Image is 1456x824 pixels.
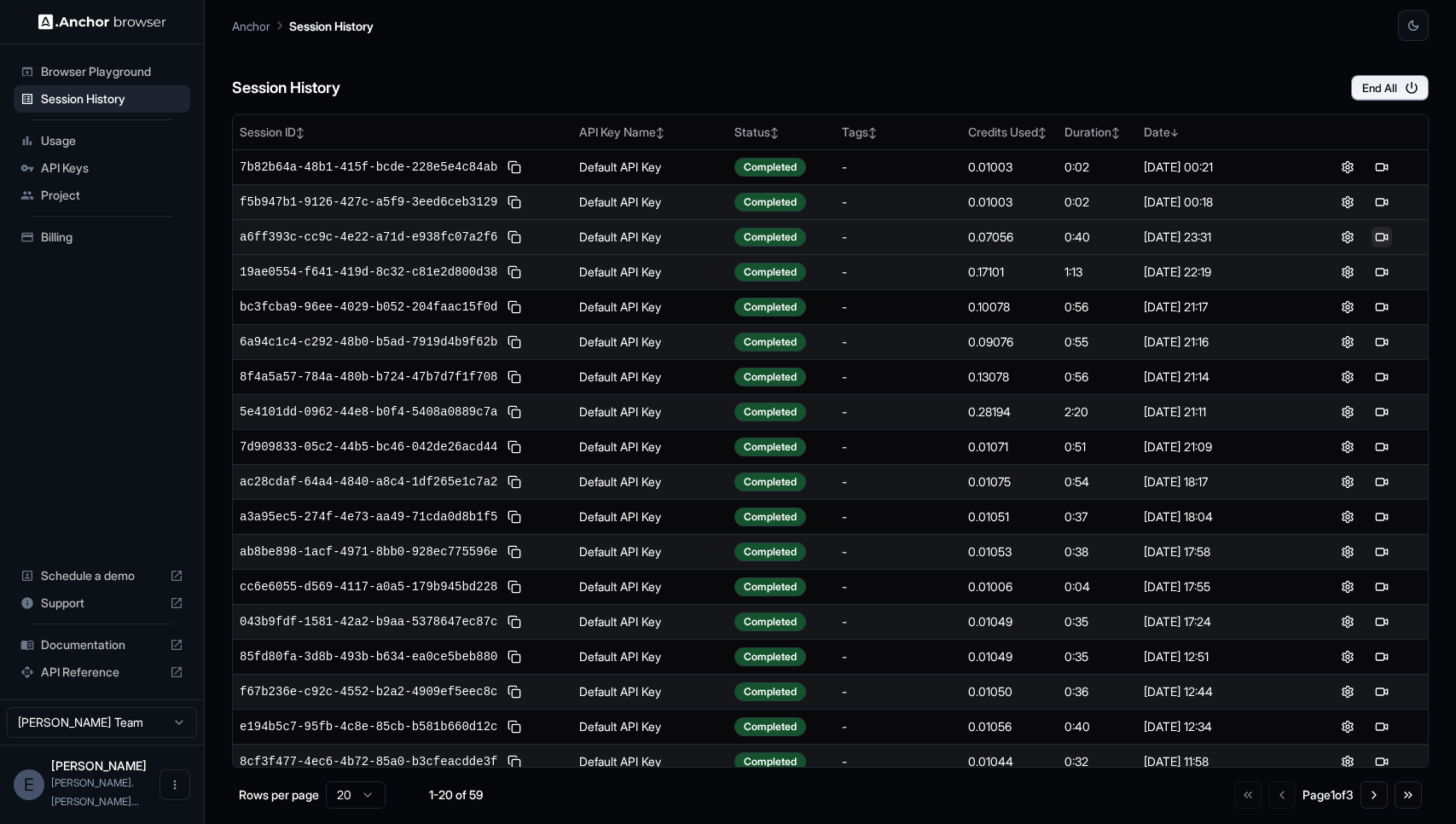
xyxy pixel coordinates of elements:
[842,718,954,735] div: -
[232,17,270,35] p: Anchor
[41,160,183,177] span: API Keys
[240,229,497,246] span: a6ff393c-cc9c-4e22-a71d-e938fc07a2f6
[1064,403,1129,421] div: 2:20
[1064,508,1129,525] div: 0:37
[1144,613,1295,630] div: [DATE] 17:24
[572,709,728,744] td: Default API Key
[734,543,806,561] div: Completed
[240,438,497,456] span: 7d909833-05c2-44b5-bc46-042de26acd44
[240,299,497,316] span: bc3fcba9-96ee-4029-b052-204faac15f0d
[14,58,190,85] div: Browser Playground
[240,194,497,211] span: f5b947b1-9126-427c-a5f9-3eed6ceb3129
[14,562,190,589] div: Schedule a demo
[572,219,728,254] td: Default API Key
[968,194,1052,211] div: 0.01003
[1144,334,1295,351] div: [DATE] 21:16
[240,403,497,421] span: 5e4101dd-0962-44e8-b0f4-5408a0889c7a
[842,683,954,700] div: -
[572,569,728,604] td: Default API Key
[14,154,190,182] div: API Keys
[41,567,163,584] span: Schedule a demo
[14,589,190,617] div: Support
[38,14,166,30] img: Anchor Logo
[14,659,190,686] div: API Reference
[240,753,497,770] span: 8cf3f477-4ec6-4b72-85a0-b3cfeacdde3f
[1302,786,1354,804] div: Page 1 of 3
[572,499,728,534] td: Default API Key
[41,187,183,204] span: Project
[734,647,806,666] div: Completed
[1064,368,1129,386] div: 0:56
[240,124,566,141] div: Session ID
[41,664,163,681] span: API Reference
[968,683,1052,700] div: 0.01050
[572,604,728,639] td: Default API Key
[842,229,954,246] div: -
[1144,264,1295,281] div: [DATE] 22:19
[842,403,954,421] div: -
[734,508,806,526] div: Completed
[842,473,954,490] div: -
[968,578,1052,595] div: 0.01006
[1144,403,1295,421] div: [DATE] 21:11
[1144,368,1295,386] div: [DATE] 21:14
[968,753,1052,770] div: 0.01044
[1144,753,1295,770] div: [DATE] 11:58
[240,578,497,595] span: cc6e6055-d569-4117-a0a5-179b945bd228
[572,394,728,429] td: Default API Key
[842,648,954,665] div: -
[14,85,190,113] div: Session History
[1064,334,1129,351] div: 0:55
[572,534,728,569] td: Default API Key
[1064,683,1129,700] div: 0:36
[240,368,497,386] span: 8f4a5a57-784a-480b-b724-47b7d7f1f708
[572,149,728,184] td: Default API Key
[968,403,1052,421] div: 0.28194
[968,438,1052,456] div: 0.01071
[1064,264,1129,281] div: 1:13
[1144,683,1295,700] div: [DATE] 12:44
[842,578,954,595] div: -
[1144,194,1295,211] div: [DATE] 00:18
[770,126,779,139] span: ↕
[1064,718,1129,735] div: 0:40
[41,229,183,246] span: Billing
[41,63,183,80] span: Browser Playground
[842,334,954,351] div: -
[734,228,806,247] div: Completed
[1144,438,1295,456] div: [DATE] 21:09
[572,184,728,219] td: Default API Key
[842,159,954,176] div: -
[240,718,497,735] span: e194b5c7-95fb-4c8e-85cb-b581b660d12c
[240,508,497,525] span: a3a95ec5-274f-4e73-aa49-71cda0d8b1f5
[656,126,664,139] span: ↕
[1144,543,1295,560] div: [DATE] 17:58
[160,769,190,800] button: Open menu
[240,159,497,176] span: 7b82b64a-48b1-415f-bcde-228e5e4c84ab
[968,648,1052,665] div: 0.01049
[51,776,139,808] span: eric.n.fondren@gmail.com
[240,648,497,665] span: 85fd80fa-3d8b-493b-b634-ea0ce5beb880
[734,158,806,177] div: Completed
[968,613,1052,630] div: 0.01049
[1144,578,1295,595] div: [DATE] 17:55
[734,193,806,212] div: Completed
[1144,159,1295,176] div: [DATE] 00:21
[1064,648,1129,665] div: 0:35
[240,613,497,630] span: 043b9fdf-1581-42a2-b9aa-5378647ec87c
[1064,543,1129,560] div: 0:38
[41,90,183,107] span: Session History
[842,194,954,211] div: -
[842,508,954,525] div: -
[1144,648,1295,665] div: [DATE] 12:51
[734,682,806,701] div: Completed
[232,76,340,101] h6: Session History
[240,264,497,281] span: 19ae0554-f641-419d-8c32-c81e2d800d38
[1038,126,1047,139] span: ↕
[240,543,497,560] span: ab8be898-1acf-4971-8bb0-928ec775596e
[572,359,728,394] td: Default API Key
[968,264,1052,281] div: 0.17101
[1064,194,1129,211] div: 0:02
[572,464,728,499] td: Default API Key
[1064,124,1129,141] div: Duration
